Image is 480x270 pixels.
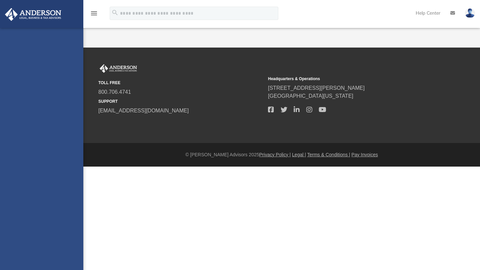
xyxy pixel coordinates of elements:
[465,8,475,18] img: User Pic
[351,152,378,157] a: Pay Invoices
[111,9,119,16] i: search
[259,152,291,157] a: Privacy Policy |
[98,64,138,73] img: Anderson Advisors Platinum Portal
[307,152,350,157] a: Terms & Conditions |
[90,13,98,17] a: menu
[98,89,131,95] a: 800.706.4741
[98,80,263,86] small: TOLL FREE
[98,108,189,113] a: [EMAIL_ADDRESS][DOMAIN_NAME]
[98,98,263,104] small: SUPPORT
[3,8,63,21] img: Anderson Advisors Platinum Portal
[292,152,306,157] a: Legal |
[268,85,365,91] a: [STREET_ADDRESS][PERSON_NAME]
[268,76,433,82] small: Headquarters & Operations
[90,9,98,17] i: menu
[83,151,480,158] div: © [PERSON_NAME] Advisors 2025
[268,93,353,99] a: [GEOGRAPHIC_DATA][US_STATE]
